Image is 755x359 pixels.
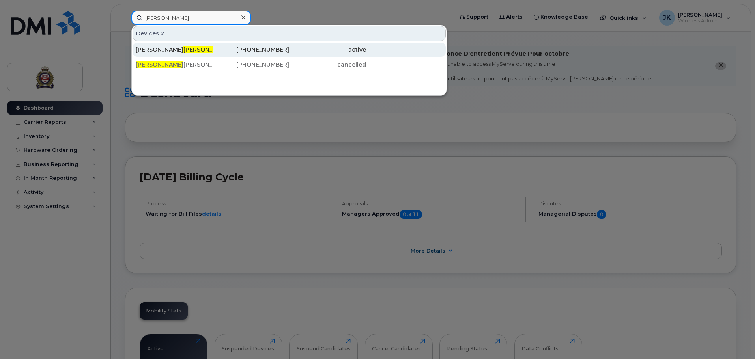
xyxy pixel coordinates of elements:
[289,61,366,69] div: cancelled
[366,46,443,54] div: -
[289,46,366,54] div: active
[133,58,446,72] a: [PERSON_NAME][PERSON_NAME][PHONE_NUMBER]cancelled-
[183,46,231,53] span: [PERSON_NAME]
[133,26,446,41] div: Devices
[161,30,164,37] span: 2
[133,43,446,57] a: [PERSON_NAME][PERSON_NAME][PHONE_NUMBER]active-
[136,46,213,54] div: [PERSON_NAME]
[366,61,443,69] div: -
[213,61,290,69] div: [PHONE_NUMBER]
[136,61,183,68] span: [PERSON_NAME]
[136,61,213,69] div: [PERSON_NAME]
[213,46,290,54] div: [PHONE_NUMBER]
